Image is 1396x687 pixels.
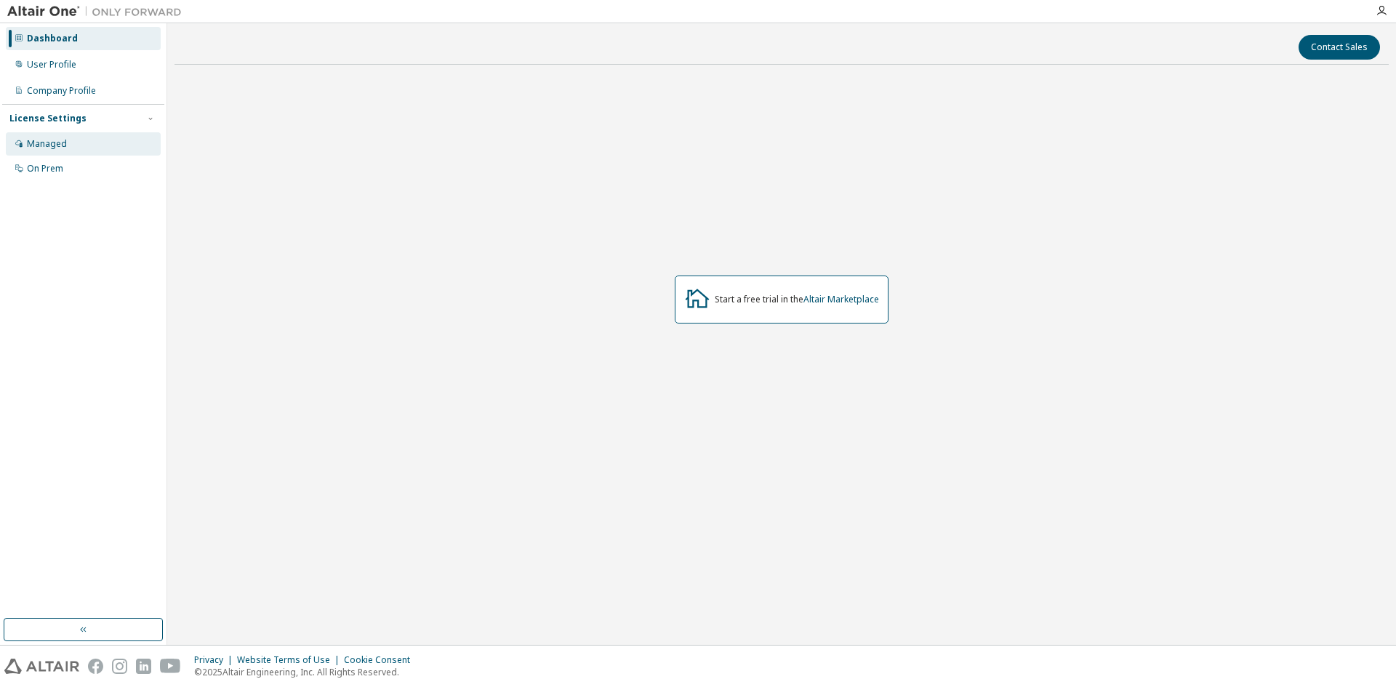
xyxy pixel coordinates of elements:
div: On Prem [27,163,63,174]
div: License Settings [9,113,87,124]
div: Dashboard [27,33,78,44]
img: linkedin.svg [136,659,151,674]
div: Company Profile [27,85,96,97]
div: Start a free trial in the [715,294,879,305]
button: Contact Sales [1299,35,1380,60]
img: Altair One [7,4,189,19]
img: instagram.svg [112,659,127,674]
img: altair_logo.svg [4,659,79,674]
div: Privacy [194,654,237,666]
p: © 2025 Altair Engineering, Inc. All Rights Reserved. [194,666,419,678]
div: Cookie Consent [344,654,419,666]
div: Website Terms of Use [237,654,344,666]
div: Managed [27,138,67,150]
img: facebook.svg [88,659,103,674]
a: Altair Marketplace [803,293,879,305]
div: User Profile [27,59,76,71]
img: youtube.svg [160,659,181,674]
